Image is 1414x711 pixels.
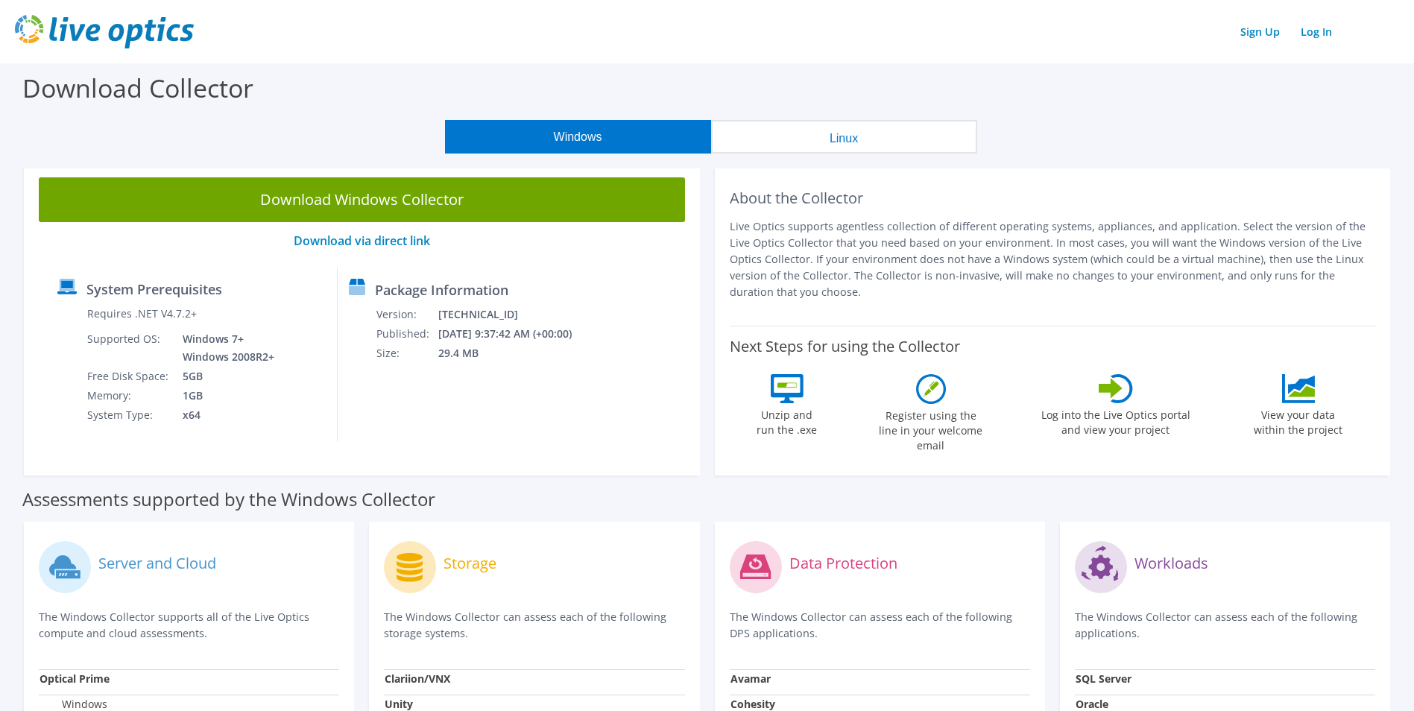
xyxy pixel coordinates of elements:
button: Linux [711,120,977,154]
label: Storage [444,556,496,571]
td: System Type: [86,405,171,425]
a: Download via direct link [294,233,430,249]
td: Published: [376,324,438,344]
label: Register using the line in your welcome email [875,404,987,453]
label: Download Collector [22,71,253,105]
td: x64 [171,405,277,425]
label: System Prerequisites [86,282,222,297]
td: 5GB [171,367,277,386]
p: Live Optics supports agentless collection of different operating systems, appliances, and applica... [730,218,1376,300]
td: Memory: [86,386,171,405]
img: live_optics_svg.svg [15,15,194,48]
a: Download Windows Collector [39,177,685,222]
h2: About the Collector [730,189,1376,207]
p: The Windows Collector can assess each of the following applications. [1075,609,1375,642]
p: The Windows Collector can assess each of the following storage systems. [384,609,684,642]
label: Data Protection [789,556,897,571]
td: Windows 7+ Windows 2008R2+ [171,329,277,367]
button: Windows [445,120,711,154]
label: Package Information [375,282,508,297]
td: Free Disk Space: [86,367,171,386]
strong: Clariion/VNX [385,671,450,686]
strong: Oracle [1076,697,1108,711]
strong: Optical Prime [40,671,110,686]
p: The Windows Collector can assess each of the following DPS applications. [730,609,1030,642]
label: Workloads [1134,556,1208,571]
label: View your data within the project [1245,403,1352,437]
label: Next Steps for using the Collector [730,338,960,355]
td: Version: [376,305,438,324]
td: [TECHNICAL_ID] [438,305,592,324]
p: The Windows Collector supports all of the Live Optics compute and cloud assessments. [39,609,339,642]
label: Unzip and run the .exe [753,403,821,437]
strong: Avamar [730,671,771,686]
td: Supported OS: [86,329,171,367]
label: Assessments supported by the Windows Collector [22,492,435,507]
label: Requires .NET V4.7.2+ [87,306,197,321]
td: Size: [376,344,438,363]
a: Log In [1293,21,1339,42]
strong: Unity [385,697,413,711]
td: 1GB [171,386,277,405]
strong: Cohesity [730,697,775,711]
td: [DATE] 9:37:42 AM (+00:00) [438,324,592,344]
a: Sign Up [1233,21,1287,42]
strong: SQL Server [1076,671,1131,686]
label: Log into the Live Optics portal and view your project [1041,403,1191,437]
td: 29.4 MB [438,344,592,363]
label: Server and Cloud [98,556,216,571]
